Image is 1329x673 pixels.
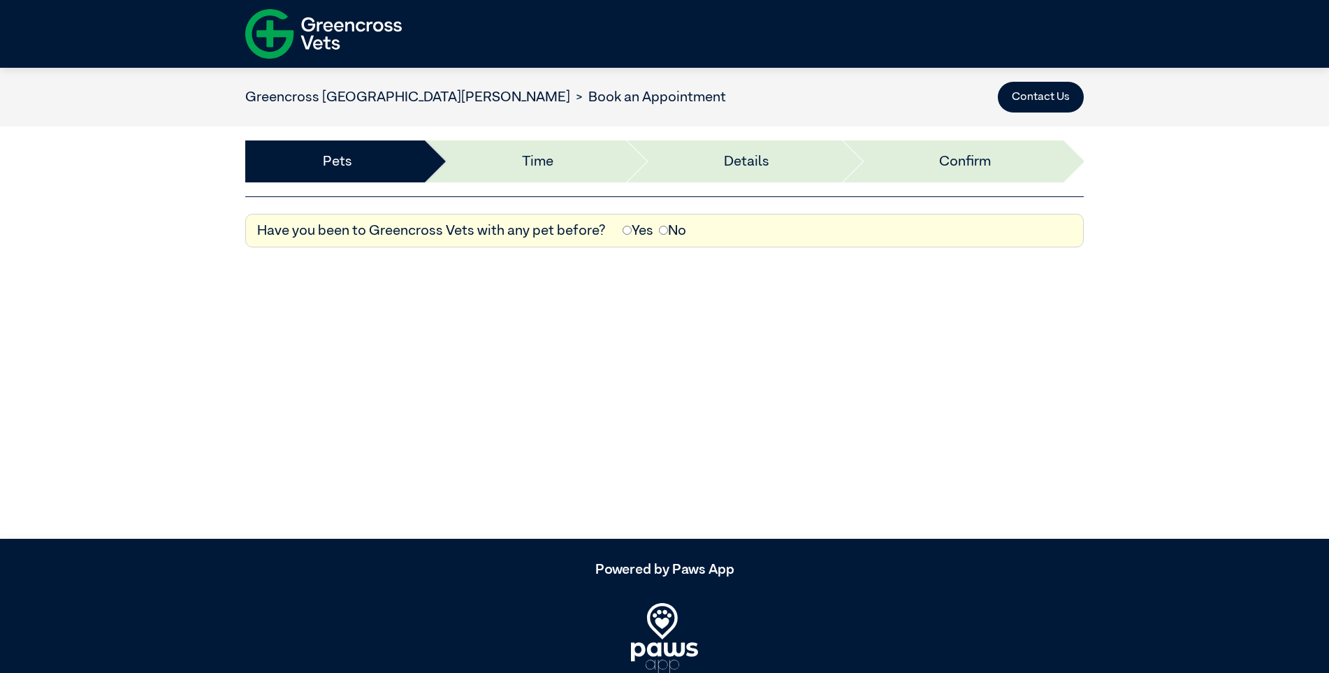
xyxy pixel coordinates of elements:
li: Book an Appointment [570,87,726,108]
label: No [659,220,686,241]
a: Greencross [GEOGRAPHIC_DATA][PERSON_NAME] [245,90,570,104]
button: Contact Us [998,82,1084,113]
input: No [659,226,668,235]
h5: Powered by Paws App [245,561,1084,578]
a: Pets [323,151,352,172]
label: Have you been to Greencross Vets with any pet before? [257,220,606,241]
img: f-logo [245,3,402,64]
nav: breadcrumb [245,87,726,108]
label: Yes [623,220,653,241]
img: PawsApp [631,603,698,673]
input: Yes [623,226,632,235]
